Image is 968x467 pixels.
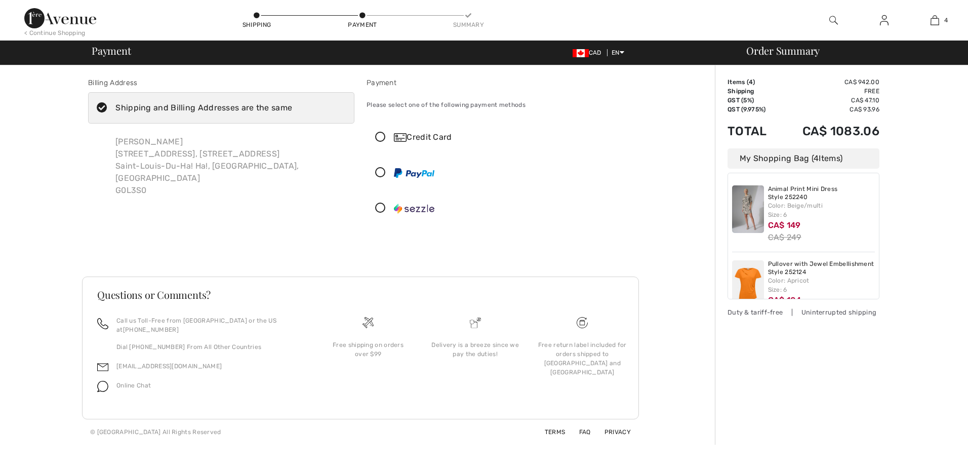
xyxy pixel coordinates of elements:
[241,20,272,29] div: Shipping
[367,77,633,88] div: Payment
[768,201,875,219] div: Color: Beige/multi Size: 6
[728,77,779,87] td: Items ( )
[931,14,939,26] img: My Bag
[779,114,879,148] td: CA$ 1083.06
[97,318,108,329] img: call
[90,427,221,437] div: © [GEOGRAPHIC_DATA] All Rights Reserved
[728,114,779,148] td: Total
[734,46,962,56] div: Order Summary
[97,362,108,373] img: email
[116,342,302,352] p: Dial [PHONE_NUMBER] From All Other Countries
[768,276,875,294] div: Color: Apricot Size: 6
[728,148,879,169] div: My Shopping Bag ( Items)
[768,185,875,201] a: Animal Print Mini Dress Style 252240
[872,14,897,27] a: Sign In
[430,340,521,359] div: Delivery is a breeze since we pay the duties!
[453,20,483,29] div: Summary
[779,77,879,87] td: CA$ 942.00
[728,307,879,317] div: Duty & tariff-free | Uninterrupted shipping
[732,260,764,308] img: Pullover with Jewel Embellishment Style 252124
[944,16,948,25] span: 4
[322,340,414,359] div: Free shipping on orders over $99
[732,185,764,233] img: Animal Print Mini Dress Style 252240
[749,79,753,86] span: 4
[768,220,801,230] span: CA$ 149
[728,105,779,114] td: QST (9.975%)
[768,260,875,276] a: Pullover with Jewel Embellishment Style 252124
[116,316,302,334] p: Call us Toll-Free from [GEOGRAPHIC_DATA] or the US at
[116,382,151,389] span: Online Chat
[880,14,889,26] img: My Info
[92,46,131,56] span: Payment
[97,290,624,300] h3: Questions or Comments?
[728,96,779,105] td: GST (5%)
[768,232,801,242] s: CA$ 249
[728,87,779,96] td: Shipping
[116,363,222,370] a: [EMAIL_ADDRESS][DOMAIN_NAME]
[367,92,633,118] div: Please select one of the following payment methods
[470,317,481,328] img: Delivery is a breeze since we pay the duties!
[107,128,354,205] div: [PERSON_NAME] [STREET_ADDRESS], [STREET_ADDRESS] Saint-Louis-Du-Ha! Ha!, [GEOGRAPHIC_DATA], [GEOG...
[123,326,179,333] a: [PHONE_NUMBER]
[910,14,959,26] a: 4
[394,131,626,143] div: Credit Card
[779,87,879,96] td: Free
[115,102,292,114] div: Shipping and Billing Addresses are the same
[394,168,434,178] img: PayPal
[347,20,378,29] div: Payment
[768,295,801,305] span: CA$ 104
[779,105,879,114] td: CA$ 93.96
[537,340,628,377] div: Free return label included for orders shipped to [GEOGRAPHIC_DATA] and [GEOGRAPHIC_DATA]
[814,153,819,163] span: 4
[592,429,631,436] a: Privacy
[573,49,589,57] img: Canadian Dollar
[362,317,374,328] img: Free shipping on orders over $99
[394,204,434,214] img: Sezzle
[394,133,407,142] img: Credit Card
[573,49,606,56] span: CAD
[24,8,96,28] img: 1ère Avenue
[88,77,354,88] div: Billing Address
[612,49,624,56] span: EN
[577,317,588,328] img: Free shipping on orders over $99
[533,429,566,436] a: Terms
[567,429,591,436] a: FAQ
[779,96,879,105] td: CA$ 47.10
[97,381,108,392] img: chat
[829,14,838,26] img: search the website
[24,28,86,37] div: < Continue Shopping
